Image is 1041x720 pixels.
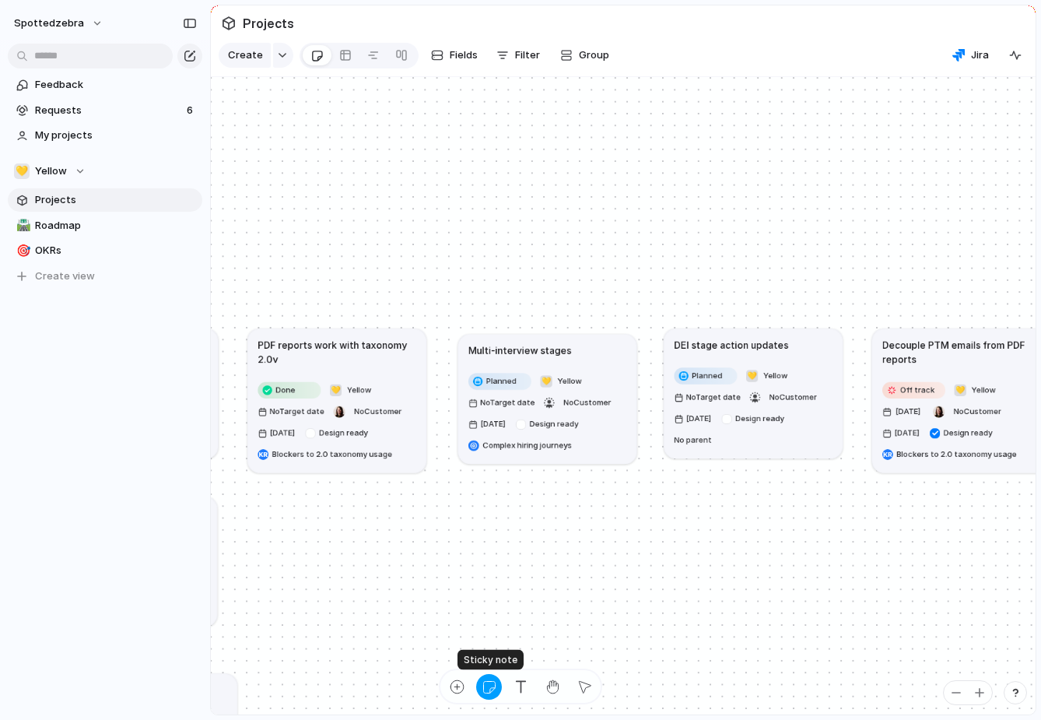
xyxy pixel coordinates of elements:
span: No Customer [769,392,817,401]
button: Planned [671,366,741,385]
button: Blockers to 2.0 taxonomy usage [255,444,395,463]
a: 🎯OKRs [8,239,202,262]
span: [DATE] [894,427,919,438]
button: 💛Yellow [326,381,374,399]
button: [DATE] [465,414,508,433]
button: [DATE] [879,402,927,420]
span: Yellow [763,370,787,381]
div: Sticky note [457,650,524,670]
a: Requests6 [8,99,202,122]
span: Yellow [558,375,582,387]
span: [DATE] [686,413,711,424]
span: Planned [692,370,722,381]
button: NoCustomer [351,402,405,420]
span: No Customer [354,406,401,416]
button: Jira [946,44,995,67]
a: Projects [8,188,202,212]
button: [DATE] [879,423,922,442]
span: My projects [35,128,197,143]
span: Projects [35,192,197,208]
button: Filter [490,43,546,68]
span: Projects [240,9,297,37]
span: Design ready [530,418,584,430]
button: 💛Yellow [951,381,999,399]
span: Yellow [972,384,996,395]
span: Jira [971,47,989,63]
button: spottedzebra [7,11,111,36]
div: 💛 [955,384,966,395]
h1: Decouple PTM emails from PDF reports [882,338,1040,367]
button: Done [255,381,324,399]
div: 🎯 [16,242,27,260]
span: Roadmap [35,218,197,234]
div: 💛 [540,375,552,387]
button: Design ready [924,423,1000,442]
button: Group [552,43,617,68]
span: Design ready [735,413,789,424]
span: No Target date [686,392,741,403]
span: Blockers to 2.0 taxonomy usage [896,448,1016,460]
span: Planned [486,375,517,387]
button: 💛Yellow [8,160,202,183]
button: [DATE] [671,409,714,427]
div: 💛 [746,370,758,381]
button: 🎯 [14,243,30,258]
button: NoTarget date [671,388,744,406]
div: 🛣️ [16,216,27,234]
a: My projects [8,124,202,147]
span: No Customer [563,397,611,406]
span: Complex hiring journeys [482,440,572,451]
button: NoTarget date [255,402,328,420]
span: Feedback [35,77,197,93]
button: NoCustomer [766,388,820,406]
button: Planned [465,371,535,390]
div: 💛 [14,163,30,179]
button: No parent [671,430,715,449]
button: NoTarget date [465,393,538,412]
span: Requests [35,103,182,118]
h1: DEI stage action updates [674,338,788,352]
h1: PDF reports work with taxonomy 2.0v [258,338,415,367]
button: Complex hiring journeys [465,436,575,455]
button: [DATE] [255,423,298,442]
span: 6 [187,103,196,118]
span: No Target date [480,397,535,409]
button: Design ready [717,409,792,427]
span: [DATE] [892,404,924,418]
span: spottedzebra [14,16,84,31]
span: [DATE] [480,418,505,430]
span: Off track [900,384,934,395]
span: Done [275,384,295,395]
span: Design ready [319,427,373,438]
span: Yellow [347,384,371,395]
button: Design ready [300,423,376,442]
a: 🛣️Roadmap [8,214,202,237]
button: Off track [879,381,948,399]
span: No Customer [954,406,1001,416]
button: 💛Yellow [537,371,585,390]
button: 💛Yellow [742,366,790,385]
span: OKRs [35,243,197,258]
button: Create view [8,265,202,288]
span: [DATE] [270,427,295,438]
span: No parent [674,434,711,444]
button: NoCustomer [560,393,614,412]
span: Yellow [35,163,67,179]
button: Blockers to 2.0 taxonomy usage [879,444,1019,463]
span: Create view [35,269,95,284]
a: Feedback [8,73,202,97]
span: No Target date [270,406,324,417]
button: Design ready [510,414,586,433]
span: Fields [450,47,478,63]
span: Create [228,47,263,63]
h1: Multi-interview stages [468,343,571,357]
span: Blockers to 2.0 taxonomy usage [272,448,392,460]
button: Fields [425,43,484,68]
span: Filter [515,47,540,63]
span: Design ready [944,427,997,438]
span: Group [579,47,609,63]
button: Create [219,43,271,68]
button: NoCustomer [951,402,1004,420]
